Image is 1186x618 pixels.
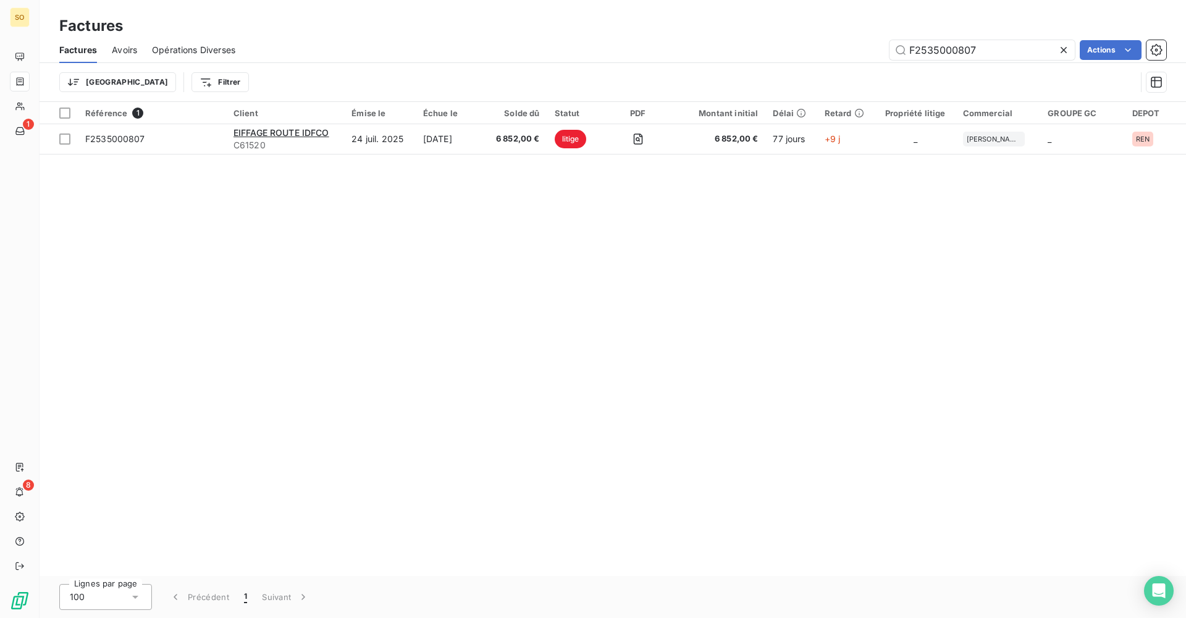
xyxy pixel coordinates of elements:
[825,133,841,144] span: +9 j
[1080,40,1142,60] button: Actions
[889,40,1075,60] input: Rechercher
[23,119,34,130] span: 1
[1048,133,1051,144] span: _
[967,135,1021,143] span: [PERSON_NAME]
[85,108,127,118] span: Référence
[112,44,137,56] span: Avoirs
[10,7,30,27] div: SO
[59,44,97,56] span: Factures
[237,584,254,610] button: 1
[351,108,408,118] div: Émise le
[678,108,758,118] div: Montant initial
[191,72,248,92] button: Filtrer
[1048,108,1117,118] div: GROUPE GC
[613,108,663,118] div: PDF
[555,130,587,148] span: litige
[23,480,34,491] span: 8
[1144,576,1174,606] div: Open Intercom Messenger
[233,108,337,118] div: Client
[344,124,416,154] td: 24 juil. 2025
[765,124,817,154] td: 77 jours
[152,44,235,56] span: Opérations Diverses
[254,584,317,610] button: Suivant
[963,108,1033,118] div: Commercial
[773,108,809,118] div: Délai
[555,108,599,118] div: Statut
[244,591,247,603] span: 1
[1132,108,1179,118] div: DEPOT
[492,108,539,118] div: Solde dû
[1136,135,1150,143] span: REN
[59,15,123,37] h3: Factures
[70,591,85,603] span: 100
[162,584,237,610] button: Précédent
[914,133,917,144] span: _
[233,127,329,138] span: EIFFAGE ROUTE IDFCO
[85,133,145,144] span: F2535000807
[132,108,143,119] span: 1
[678,133,758,145] span: 6 852,00 €
[59,72,176,92] button: [GEOGRAPHIC_DATA]
[883,108,948,118] div: Propriété litige
[825,108,868,118] div: Retard
[492,133,539,145] span: 6 852,00 €
[423,108,477,118] div: Échue le
[416,124,485,154] td: [DATE]
[10,591,30,611] img: Logo LeanPay
[233,139,337,151] span: C61520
